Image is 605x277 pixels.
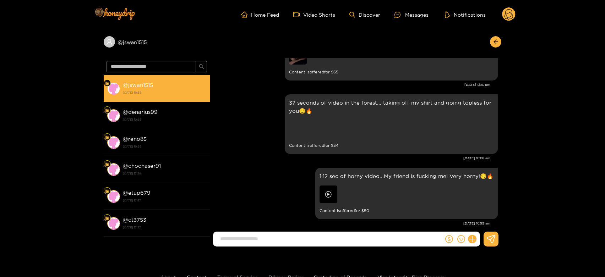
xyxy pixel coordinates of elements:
[196,61,207,72] button: search
[349,12,380,18] a: Discover
[457,235,465,243] span: smile
[106,39,113,45] span: user
[293,11,303,18] span: video-camera
[285,94,498,154] div: Sep. 22, 10:08 am
[289,68,494,76] small: Content is offered for $ 65
[443,11,488,18] button: Notifications
[214,221,490,226] div: [DATE] 10:55 am
[289,142,494,150] small: Content is offered for $ 34
[123,89,207,96] strong: [DATE] 10:55
[315,168,498,219] div: Sep. 23, 10:55 am
[107,82,120,95] img: conversation
[105,162,109,166] img: Fan Level
[123,143,207,150] strong: [DATE] 10:55
[214,156,490,161] div: [DATE] 10:08 am
[107,217,120,230] img: conversation
[123,136,147,142] strong: @ reno85
[199,64,204,70] span: search
[107,163,120,176] img: conversation
[493,39,498,45] span: arrow-left
[320,172,494,180] p: 1:12 sec of horny video...My friend is fucking me! Very horny!😏🔥
[320,185,337,203] img: preview
[490,36,501,48] button: arrow-left
[320,207,494,215] small: Content is offered for $ 50
[123,197,207,204] strong: [DATE] 17:37
[105,81,109,85] img: Fan Level
[105,189,109,193] img: Fan Level
[123,82,153,88] strong: @ jswan1515
[289,99,494,115] p: 37 seconds of video in the forest... taking off my shirt and going topless for you😏🔥
[107,136,120,149] img: conversation
[123,190,151,196] strong: @ etup679
[289,120,307,138] img: preview
[105,135,109,139] img: Fan Level
[444,234,454,244] button: dollar
[123,109,158,115] strong: @ denarius99
[293,11,335,18] a: Video Shorts
[107,190,120,203] img: conversation
[394,11,429,19] div: Messages
[241,11,279,18] a: Home Feed
[123,217,146,223] strong: @ ct3753
[123,224,207,231] strong: [DATE] 17:37
[123,163,161,169] strong: @ chochaser91
[214,82,490,87] div: [DATE] 12:13 pm
[105,108,109,112] img: Fan Level
[445,235,453,243] span: dollar
[123,170,207,177] strong: [DATE] 17:38
[107,109,120,122] img: conversation
[105,216,109,220] img: Fan Level
[241,11,251,18] span: home
[123,116,207,123] strong: [DATE] 10:55
[104,36,210,48] div: @jswan1515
